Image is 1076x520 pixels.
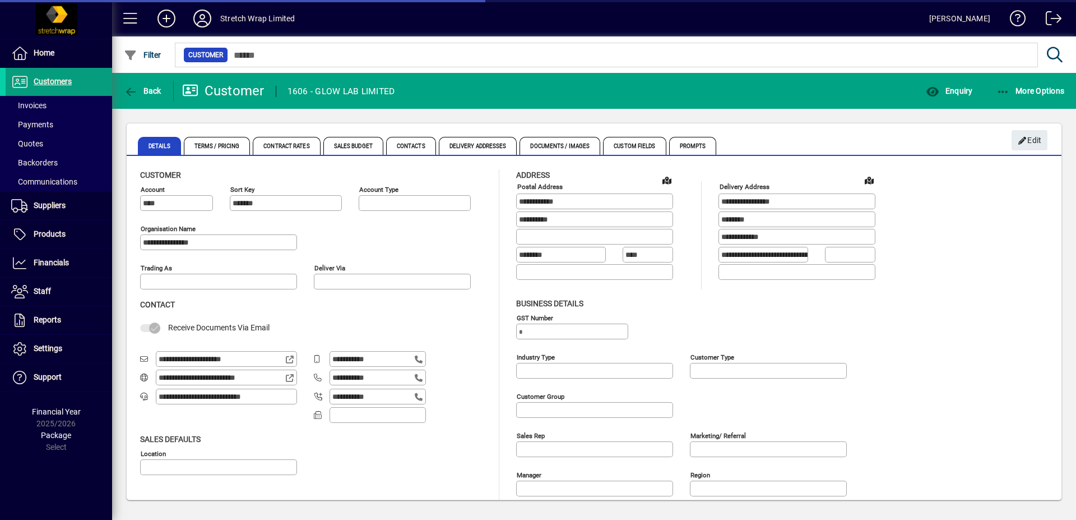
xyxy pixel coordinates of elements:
a: View on map [860,171,878,189]
span: Customer [188,49,223,61]
a: Knowledge Base [1001,2,1026,39]
mat-label: Region [690,471,710,478]
mat-label: Manager [517,471,541,478]
span: Package [41,431,71,440]
button: Profile [184,8,220,29]
span: Home [34,48,54,57]
span: Reports [34,315,61,324]
span: Support [34,372,62,381]
div: [PERSON_NAME] [929,10,990,27]
mat-label: Organisation name [141,225,196,233]
a: Home [6,39,112,67]
span: Backorders [11,158,58,167]
a: Reports [6,306,112,334]
span: Details [138,137,181,155]
a: Invoices [6,96,112,115]
span: Staff [34,287,51,296]
mat-label: Customer type [690,353,734,361]
mat-label: Account Type [359,186,398,194]
mat-label: Location [141,449,166,457]
a: Suppliers [6,192,112,220]
mat-label: Industry type [517,353,555,361]
span: Financial Year [32,407,81,416]
span: Contact [140,300,175,309]
a: Backorders [6,153,112,172]
span: More Options [996,86,1065,95]
span: Sales Budget [323,137,383,155]
button: Edit [1012,130,1047,150]
a: Payments [6,115,112,134]
span: Enquiry [926,86,972,95]
span: Address [516,171,550,180]
span: Payments [11,120,53,129]
div: 1606 - GLOW LAB LIMITED [287,82,395,100]
a: Financials [6,249,112,277]
span: Suppliers [34,201,66,210]
mat-label: Customer group [517,392,564,400]
mat-label: Sort key [230,186,254,194]
mat-label: Account [141,186,165,194]
span: Quotes [11,139,43,148]
a: Logout [1037,2,1062,39]
button: Filter [121,45,164,65]
a: Settings [6,335,112,363]
span: Contacts [386,137,436,155]
span: Receive Documents Via Email [168,323,270,332]
span: Customers [34,77,72,86]
a: View on map [658,171,676,189]
span: Documents / Images [520,137,600,155]
span: Contract Rates [253,137,320,155]
mat-label: GST Number [517,314,553,321]
span: Settings [34,344,62,353]
mat-label: Deliver via [314,264,345,272]
span: Invoices [11,101,47,110]
button: Enquiry [923,81,975,101]
span: Delivery Addresses [439,137,517,155]
a: Communications [6,172,112,191]
mat-label: Sales rep [517,431,545,439]
span: Sales defaults [140,435,201,444]
mat-label: Marketing/ Referral [690,431,746,439]
a: Staff [6,278,112,306]
app-page-header-button: Back [112,81,174,101]
div: Customer [182,82,265,100]
a: Support [6,363,112,392]
a: Products [6,220,112,249]
div: Stretch Wrap Limited [220,10,295,27]
button: Add [149,8,184,29]
button: Back [121,81,164,101]
span: Customer [140,171,181,180]
span: Financials [34,258,69,267]
button: More Options [994,81,1068,101]
span: Products [34,229,66,238]
span: Communications [11,177,77,186]
span: Back [124,86,161,95]
span: Edit [1018,131,1042,150]
span: Business details [516,299,583,308]
span: Terms / Pricing [184,137,251,155]
mat-label: Trading as [141,264,172,272]
span: Prompts [669,137,717,155]
span: Custom Fields [603,137,666,155]
span: Filter [124,50,161,59]
a: Quotes [6,134,112,153]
